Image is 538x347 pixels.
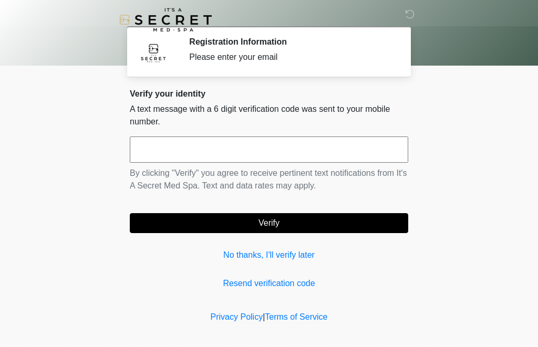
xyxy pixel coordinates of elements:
a: No thanks, I'll verify later [130,249,408,261]
div: Please enter your email [189,51,392,64]
h2: Verify your identity [130,89,408,99]
button: Verify [130,213,408,233]
img: It's A Secret Med Spa Logo [119,8,212,31]
p: A text message with a 6 digit verification code was sent to your mobile number. [130,103,408,128]
a: Resend verification code [130,277,408,290]
p: By clicking "Verify" you agree to receive pertinent text notifications from It's A Secret Med Spa... [130,167,408,192]
a: | [263,312,265,321]
a: Terms of Service [265,312,327,321]
img: Agent Avatar [138,37,169,68]
a: Privacy Policy [211,312,263,321]
h2: Registration Information [189,37,392,47]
